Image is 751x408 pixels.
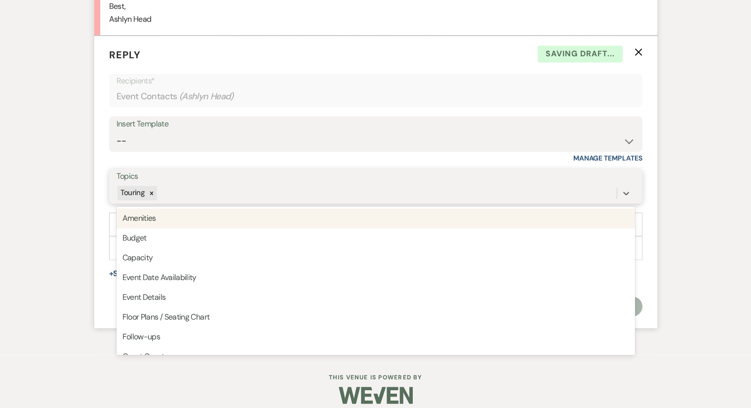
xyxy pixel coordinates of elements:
[109,48,141,61] span: Reply
[117,347,635,367] div: Guest Count
[117,208,635,228] div: Amenities
[117,87,635,106] div: Event Contacts
[117,228,635,248] div: Budget
[117,117,635,131] div: Insert Template
[109,270,114,278] span: +
[109,270,146,278] button: Share
[117,327,635,347] div: Follow-ups
[538,45,623,62] span: Saving draft...
[118,186,147,200] div: Touring
[117,307,635,327] div: Floor Plans / Seating Chart
[117,75,635,87] p: Recipients*
[117,287,635,307] div: Event Details
[117,169,635,184] label: Topics
[573,154,642,163] a: Manage Templates
[179,90,235,103] span: ( Ashlyn Head )
[117,268,635,287] div: Event Date Availability
[117,248,635,268] div: Capacity
[109,13,642,26] p: Ashlyn Head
